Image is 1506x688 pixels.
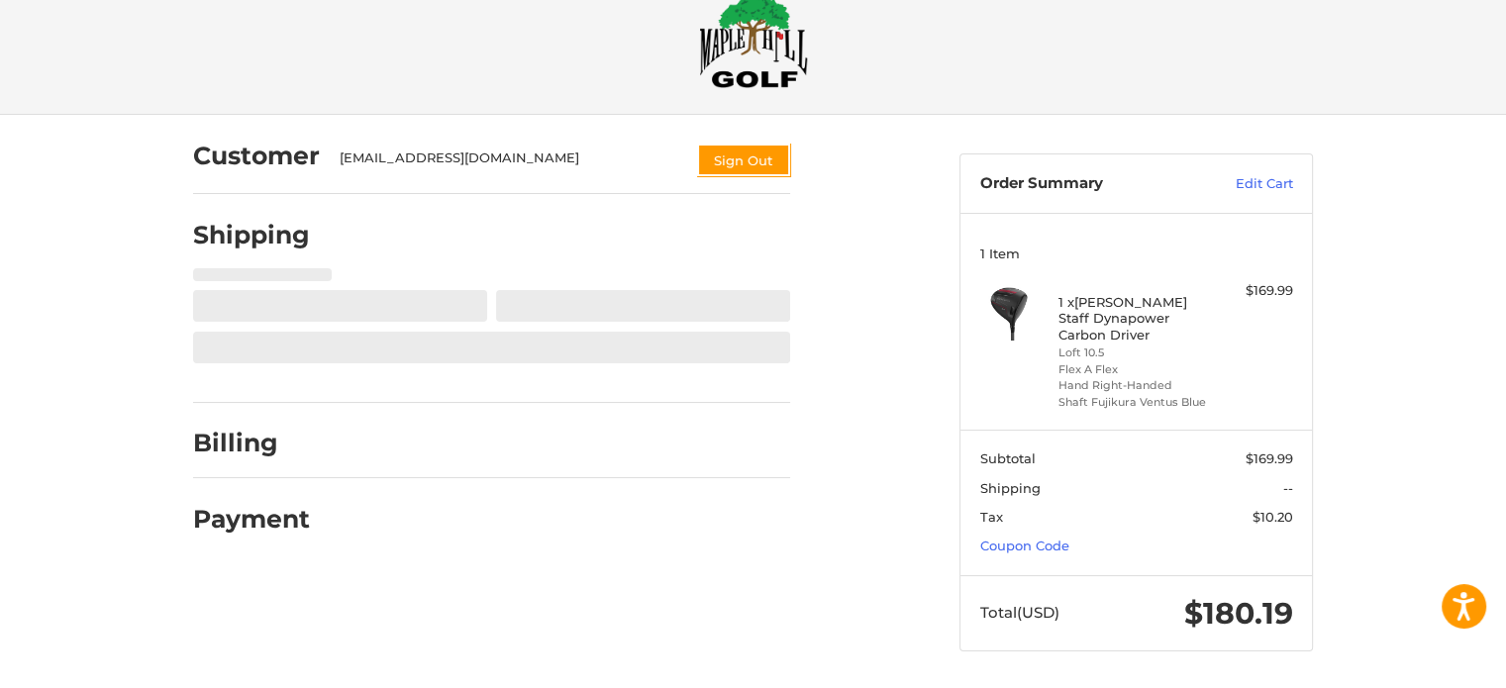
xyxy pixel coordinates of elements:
[1193,174,1293,194] a: Edit Cart
[980,174,1193,194] h3: Order Summary
[980,450,1036,466] span: Subtotal
[1343,635,1506,688] iframe: Google Customer Reviews
[193,220,310,250] h2: Shipping
[1058,361,1210,378] li: Flex A Flex
[980,603,1059,622] span: Total (USD)
[1058,394,1210,411] li: Shaft Fujikura Ventus Blue
[193,141,320,171] h2: Customer
[980,246,1293,261] h3: 1 Item
[1058,294,1210,343] h4: 1 x [PERSON_NAME] Staff Dynapower Carbon Driver
[980,509,1003,525] span: Tax
[980,480,1041,496] span: Shipping
[1283,480,1293,496] span: --
[340,148,678,176] div: [EMAIL_ADDRESS][DOMAIN_NAME]
[193,428,309,458] h2: Billing
[1058,377,1210,394] li: Hand Right-Handed
[1184,595,1293,632] span: $180.19
[1246,450,1293,466] span: $169.99
[193,504,310,535] h2: Payment
[697,144,790,176] button: Sign Out
[980,538,1069,553] a: Coupon Code
[1215,281,1293,301] div: $169.99
[1253,509,1293,525] span: $10.20
[1058,344,1210,361] li: Loft 10.5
